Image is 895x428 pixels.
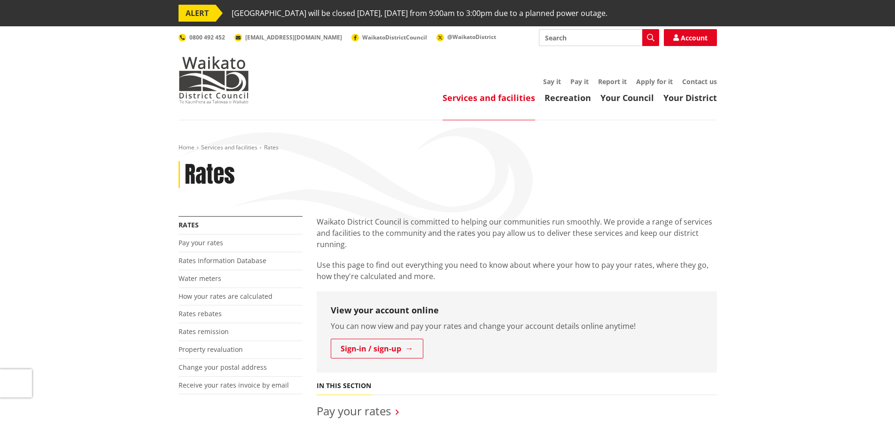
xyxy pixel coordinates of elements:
[443,92,535,103] a: Services and facilities
[543,77,561,86] a: Say it
[545,92,591,103] a: Recreation
[664,29,717,46] a: Account
[570,77,589,86] a: Pay it
[179,309,222,318] a: Rates rebates
[317,216,717,250] p: Waikato District Council is committed to helping our communities run smoothly. We provide a range...
[636,77,673,86] a: Apply for it
[598,77,627,86] a: Report it
[682,77,717,86] a: Contact us
[331,320,703,332] p: You can now view and pay your rates and change your account details online anytime!
[264,143,279,151] span: Rates
[189,33,225,41] span: 0800 492 452
[317,403,391,419] a: Pay your rates
[179,256,266,265] a: Rates Information Database
[317,382,371,390] h5: In this section
[539,29,659,46] input: Search input
[362,33,427,41] span: WaikatoDistrictCouncil
[436,33,496,41] a: @WaikatoDistrict
[234,33,342,41] a: [EMAIL_ADDRESS][DOMAIN_NAME]
[179,292,272,301] a: How your rates are calculated
[179,238,223,247] a: Pay your rates
[331,305,703,316] h3: View your account online
[179,363,267,372] a: Change your postal address
[179,381,289,389] a: Receive your rates invoice by email
[201,143,257,151] a: Services and facilities
[179,327,229,336] a: Rates remission
[179,144,717,152] nav: breadcrumb
[351,33,427,41] a: WaikatoDistrictCouncil
[179,143,195,151] a: Home
[179,345,243,354] a: Property revaluation
[179,56,249,103] img: Waikato District Council - Te Kaunihera aa Takiwaa o Waikato
[179,5,216,22] span: ALERT
[185,161,235,188] h1: Rates
[245,33,342,41] span: [EMAIL_ADDRESS][DOMAIN_NAME]
[179,33,225,41] a: 0800 492 452
[600,92,654,103] a: Your Council
[179,274,221,283] a: Water meters
[663,92,717,103] a: Your District
[317,259,717,282] p: Use this page to find out everything you need to know about where your how to pay your rates, whe...
[232,5,607,22] span: [GEOGRAPHIC_DATA] will be closed [DATE], [DATE] from 9:00am to 3:00pm due to a planned power outage.
[179,220,199,229] a: Rates
[447,33,496,41] span: @WaikatoDistrict
[331,339,423,358] a: Sign-in / sign-up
